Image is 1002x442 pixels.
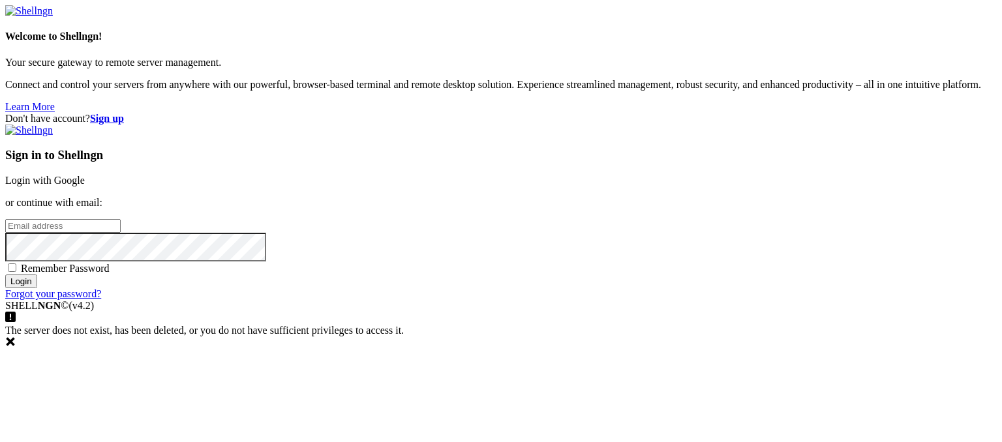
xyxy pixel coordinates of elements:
[5,5,53,17] img: Shellngn
[5,125,53,136] img: Shellngn
[5,101,55,112] a: Learn More
[5,300,94,311] span: SHELL ©
[5,148,997,162] h3: Sign in to Shellngn
[5,288,101,299] a: Forgot your password?
[5,79,997,91] p: Connect and control your servers from anywhere with our powerful, browser-based terminal and remo...
[5,57,997,68] p: Your secure gateway to remote server management.
[5,336,997,349] div: Dismiss this notification
[5,175,85,186] a: Login with Google
[5,197,997,209] p: or continue with email:
[38,300,61,311] b: NGN
[5,31,997,42] h4: Welcome to Shellngn!
[5,113,997,125] div: Don't have account?
[5,219,121,233] input: Email address
[21,263,110,274] span: Remember Password
[90,113,124,124] a: Sign up
[5,325,997,349] div: The server does not exist, has been deleted, or you do not have sufficient privileges to access it.
[8,263,16,272] input: Remember Password
[69,300,95,311] span: 4.2.0
[5,274,37,288] input: Login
